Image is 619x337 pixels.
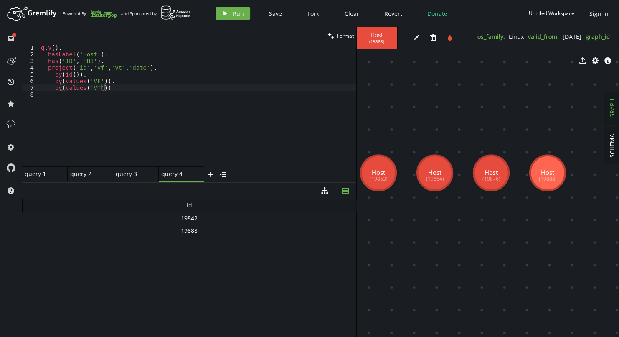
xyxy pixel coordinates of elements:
tspan: Host [541,168,554,176]
div: 19842 [22,212,356,225]
button: Fork [301,7,326,20]
span: [DATE] [563,33,581,41]
div: Toggle SortBy [22,199,356,212]
div: 4 [22,64,39,71]
button: Donate [421,7,454,20]
span: query 2 [70,170,104,178]
span: query 3 [116,170,149,178]
tspan: (19853) [370,175,388,182]
div: 19888 [22,225,356,237]
span: Sign In [589,10,609,18]
div: 7 [22,84,39,91]
button: Sign In [585,7,613,20]
tspan: Host [485,168,498,176]
div: Powered By [63,6,117,21]
span: Donate [427,10,447,18]
div: 6 [22,78,39,84]
span: Run [233,10,244,18]
span: SCHEMA [608,134,616,158]
span: ( 19888 ) [369,39,384,44]
span: query 1 [25,170,58,178]
span: Host [364,31,389,39]
span: Revert [384,10,402,18]
button: Run [216,7,250,20]
div: 8 [22,91,39,98]
div: 2 [22,51,39,58]
span: query 4 [161,170,195,178]
div: and Sponsored by [121,5,190,21]
button: Save [263,7,288,20]
span: GRAPH [608,99,616,118]
tspan: (19888) [539,175,557,182]
span: Fork [307,10,319,18]
button: Revert [378,7,408,20]
label: os_family : [477,33,505,41]
tspan: (19876) [482,175,500,182]
div: Untitled Workspace [529,10,574,16]
div: 1 [22,44,39,51]
img: AWS Neptune [161,5,190,20]
tspan: Host [372,168,385,176]
button: Format [325,27,356,44]
button: Clear [338,7,365,20]
span: Clear [345,10,359,18]
div: 3 [22,58,39,64]
span: Save [269,10,282,18]
div: 5 [22,71,39,78]
label: graph_id : [586,33,612,41]
tspan: (19864) [426,175,444,182]
tspan: Host [428,168,441,176]
label: valid_from : [528,33,559,41]
span: Format [337,32,354,39]
span: Linux [509,33,524,41]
